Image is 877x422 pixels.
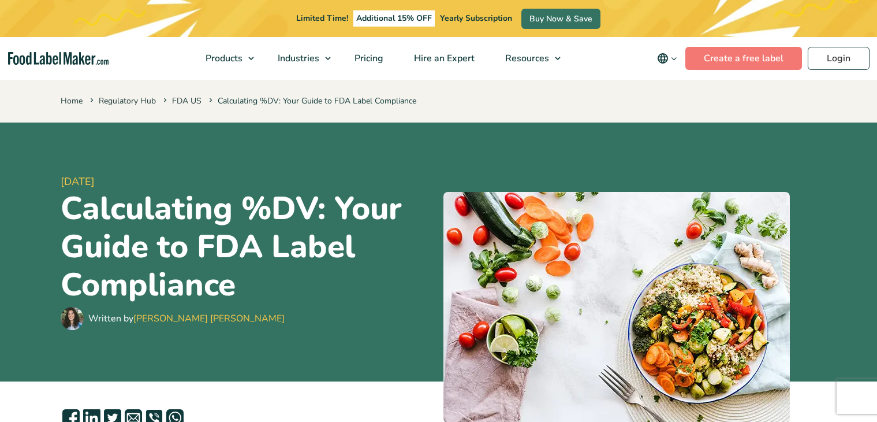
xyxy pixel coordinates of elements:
[172,95,201,106] a: FDA US
[61,95,83,106] a: Home
[296,13,348,24] span: Limited Time!
[99,95,156,106] a: Regulatory Hub
[410,52,476,65] span: Hire an Expert
[351,52,385,65] span: Pricing
[685,47,802,70] a: Create a free label
[61,307,84,330] img: Maria Abi Hanna - Food Label Maker
[502,52,550,65] span: Resources
[808,47,869,70] a: Login
[263,37,337,80] a: Industries
[207,95,416,106] span: Calculating %DV: Your Guide to FDA Label Compliance
[61,174,434,190] span: [DATE]
[61,190,434,304] h1: Calculating %DV: Your Guide to FDA Label Compliance
[202,52,244,65] span: Products
[521,9,600,29] a: Buy Now & Save
[191,37,260,80] a: Products
[133,312,285,325] a: [PERSON_NAME] [PERSON_NAME]
[274,52,320,65] span: Industries
[353,10,435,27] span: Additional 15% OFF
[88,312,285,325] div: Written by
[440,13,512,24] span: Yearly Subscription
[490,37,566,80] a: Resources
[399,37,487,80] a: Hire an Expert
[339,37,396,80] a: Pricing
